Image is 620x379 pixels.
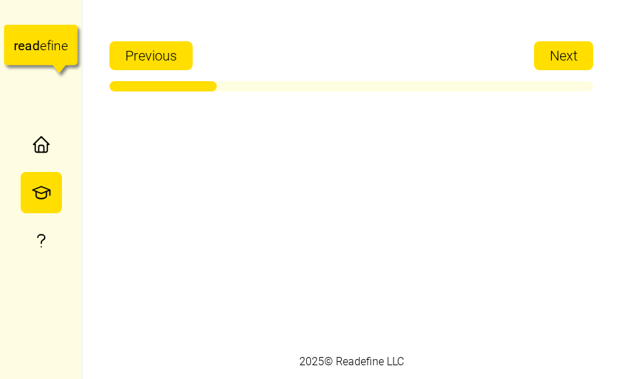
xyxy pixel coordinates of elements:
[25,38,32,54] tspan: a
[550,42,577,69] span: Next
[47,38,52,54] tspan: f
[40,38,47,54] tspan: e
[61,38,68,54] tspan: e
[292,347,411,378] div: 2025 © Readefine LLC
[54,38,62,54] tspan: n
[125,42,177,69] span: Previous
[4,11,78,86] a: readefine
[51,38,54,54] tspan: i
[32,38,40,54] tspan: d
[18,38,25,54] tspan: e
[534,41,593,70] button: Next
[109,41,193,70] button: Previous
[14,38,19,54] tspan: r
